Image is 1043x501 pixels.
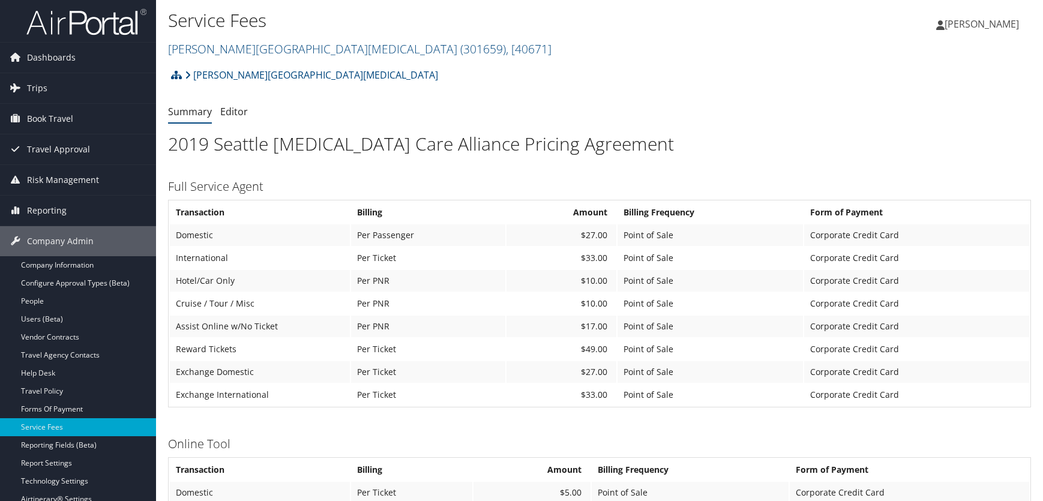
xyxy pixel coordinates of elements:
[168,131,1031,157] h1: 2019 Seattle [MEDICAL_DATA] Care Alliance Pricing Agreement
[351,384,505,406] td: Per Ticket
[27,196,67,226] span: Reporting
[804,361,1029,383] td: Corporate Credit Card
[220,105,248,118] a: Editor
[804,293,1029,314] td: Corporate Credit Card
[351,459,472,481] th: Billing
[27,134,90,164] span: Travel Approval
[804,384,1029,406] td: Corporate Credit Card
[170,316,350,337] td: Assist Online w/No Ticket
[27,226,94,256] span: Company Admin
[804,338,1029,360] td: Corporate Credit Card
[804,316,1029,337] td: Corporate Credit Card
[27,165,99,195] span: Risk Management
[506,202,616,223] th: Amount
[592,459,789,481] th: Billing Frequency
[804,224,1029,246] td: Corporate Credit Card
[351,361,505,383] td: Per Ticket
[506,247,616,269] td: $33.00
[27,43,76,73] span: Dashboards
[506,224,616,246] td: $27.00
[168,41,552,57] a: [PERSON_NAME][GEOGRAPHIC_DATA][MEDICAL_DATA]
[168,105,212,118] a: Summary
[170,338,350,360] td: Reward Tickets
[351,338,505,360] td: Per Ticket
[618,384,802,406] td: Point of Sale
[185,63,438,87] a: [PERSON_NAME][GEOGRAPHIC_DATA][MEDICAL_DATA]
[168,436,1031,452] h3: Online Tool
[170,224,350,246] td: Domestic
[804,247,1029,269] td: Corporate Credit Card
[170,270,350,292] td: Hotel/Car Only
[506,41,552,57] span: , [ 40671 ]
[460,41,506,57] span: ( 301659 )
[936,6,1031,42] a: [PERSON_NAME]
[506,316,616,337] td: $17.00
[351,316,505,337] td: Per PNR
[618,361,802,383] td: Point of Sale
[945,17,1019,31] span: [PERSON_NAME]
[27,104,73,134] span: Book Travel
[351,202,505,223] th: Billing
[168,8,744,33] h1: Service Fees
[170,293,350,314] td: Cruise / Tour / Misc
[618,224,802,246] td: Point of Sale
[170,384,350,406] td: Exchange International
[170,459,350,481] th: Transaction
[170,247,350,269] td: International
[618,316,802,337] td: Point of Sale
[27,73,47,103] span: Trips
[351,247,505,269] td: Per Ticket
[618,338,802,360] td: Point of Sale
[618,202,802,223] th: Billing Frequency
[168,178,1031,195] h3: Full Service Agent
[506,361,616,383] td: $27.00
[170,361,350,383] td: Exchange Domestic
[506,338,616,360] td: $49.00
[351,224,505,246] td: Per Passenger
[618,293,802,314] td: Point of Sale
[351,270,505,292] td: Per PNR
[506,270,616,292] td: $10.00
[170,202,350,223] th: Transaction
[506,293,616,314] td: $10.00
[473,459,591,481] th: Amount
[804,202,1029,223] th: Form of Payment
[26,8,146,36] img: airportal-logo.png
[618,247,802,269] td: Point of Sale
[618,270,802,292] td: Point of Sale
[506,384,616,406] td: $33.00
[351,293,505,314] td: Per PNR
[804,270,1029,292] td: Corporate Credit Card
[790,459,1029,481] th: Form of Payment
